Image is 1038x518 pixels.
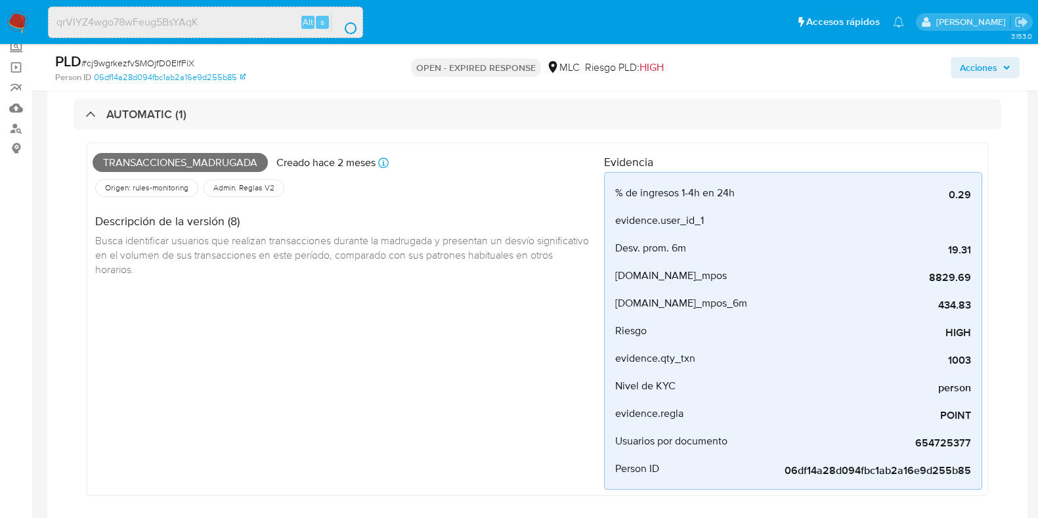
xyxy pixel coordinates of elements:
[806,15,880,29] span: Accesos rápidos
[893,16,904,28] a: Notificaciones
[639,60,664,75] span: HIGH
[774,437,971,450] span: 654725377
[774,326,971,339] span: HIGH
[615,242,686,255] span: Desv. prom. 6m
[774,271,971,284] span: 8829.69
[774,381,971,395] span: person
[331,13,358,32] button: search-icon
[936,16,1010,28] p: camilafernanda.paredessaldano@mercadolibre.cl
[615,269,727,282] span: [DOMAIN_NAME]_mpos
[615,214,704,227] span: evidence.user_id_1
[615,186,735,200] span: % de ingresos 1-4h en 24h
[95,233,592,276] span: Busca identificar usuarios que realizan transacciones durante la madrugada y presentan un desvío ...
[81,56,194,70] span: # cj9wgrkezfvSMOjfD0ElfFiX
[1014,15,1028,29] a: Salir
[106,107,186,121] h3: AUTOMATIC (1)
[615,407,683,420] span: evidence.regla
[774,188,971,202] span: 0.29
[93,153,268,173] span: Transacciones_madrugada
[774,354,971,367] span: 1003
[615,352,695,365] span: evidence.qty_txn
[585,60,664,75] span: Riesgo PLD:
[951,57,1020,78] button: Acciones
[615,297,747,310] span: [DOMAIN_NAME]_mpos_6m
[615,435,727,448] span: Usuarios por documento
[960,57,997,78] span: Acciones
[774,244,971,257] span: 19.31
[49,14,362,31] input: Buscar usuario o caso...
[320,16,324,28] span: s
[95,214,594,228] h4: Descripción de la versión (8)
[615,324,647,337] span: Riesgo
[104,183,190,193] span: Origen: rules-monitoring
[774,464,971,477] span: 06df14a28d094fbc1ab2a16e9d255b85
[212,183,276,193] span: Admin. Reglas V2
[276,156,376,170] p: Creado hace 2 meses
[55,51,81,72] b: PLD
[1010,31,1031,41] span: 3.153.0
[411,58,541,77] p: OPEN - EXPIRED RESPONSE
[615,462,659,475] span: Person ID
[94,72,246,83] a: 06df14a28d094fbc1ab2a16e9d255b85
[546,60,580,75] div: MLC
[774,299,971,312] span: 434.83
[303,16,313,28] span: Alt
[615,379,676,393] span: Nivel de KYC
[774,409,971,422] span: POINT
[74,99,1001,129] div: AUTOMATIC (1)
[55,72,91,83] b: Person ID
[604,155,982,169] h4: Evidencia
